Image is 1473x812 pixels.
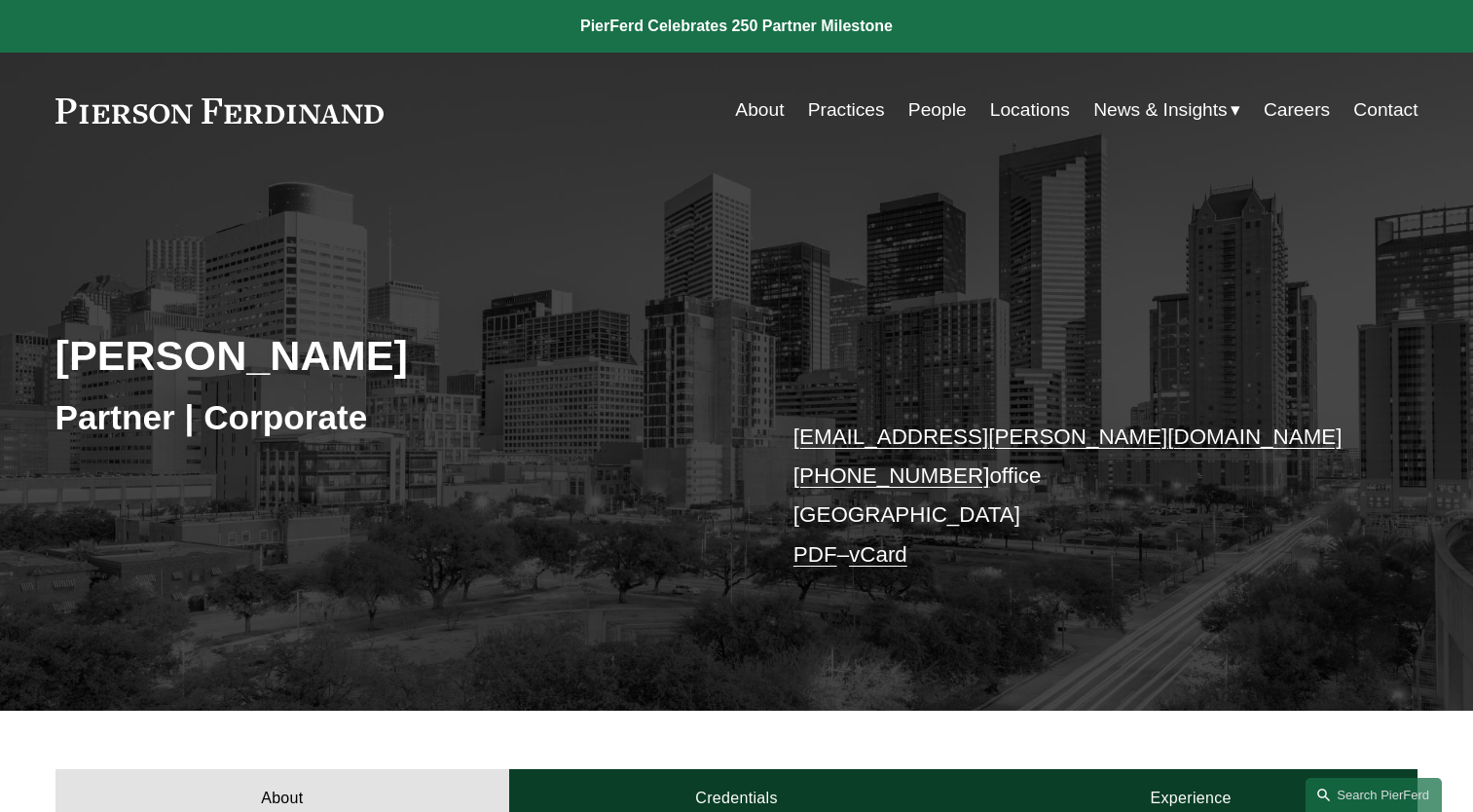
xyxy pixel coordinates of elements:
a: About [735,92,784,129]
h3: Partner | Corporate [55,396,737,439]
a: People [908,92,967,129]
a: Practices [808,92,885,129]
span: News & Insights [1093,93,1228,128]
a: [EMAIL_ADDRESS][PERSON_NAME][DOMAIN_NAME] [793,424,1343,449]
p: office [GEOGRAPHIC_DATA] – [793,418,1361,574]
a: Contact [1353,92,1418,129]
a: [PHONE_NUMBER] [793,463,990,488]
a: Search this site [1306,778,1442,812]
h2: [PERSON_NAME] [55,330,737,381]
a: vCard [849,542,907,567]
a: Locations [990,92,1070,129]
a: PDF [793,542,837,567]
a: folder dropdown [1093,92,1240,129]
a: Careers [1264,92,1330,129]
